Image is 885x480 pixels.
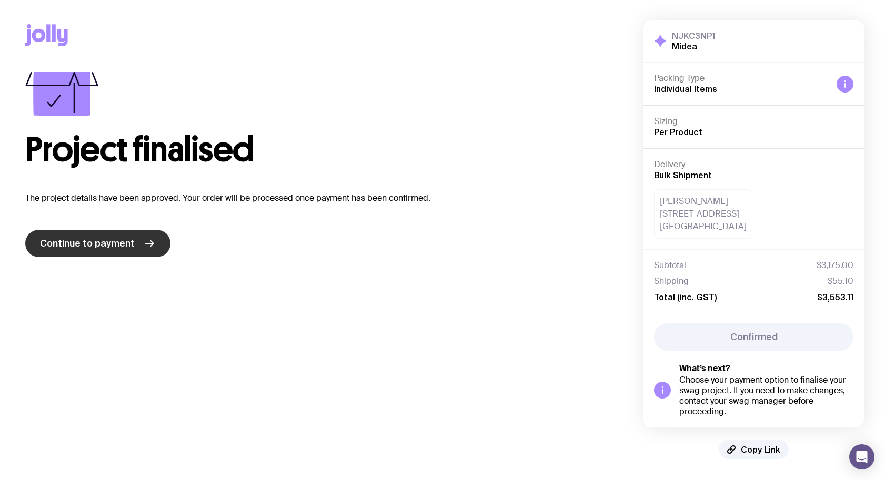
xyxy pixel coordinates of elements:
[828,276,853,287] span: $55.10
[25,192,597,205] p: The project details have been approved. Your order will be processed once payment has been confir...
[849,444,874,469] div: Open Intercom Messenger
[654,73,828,84] h4: Packing Type
[654,127,702,137] span: Per Product
[719,440,789,459] button: Copy Link
[679,375,853,417] div: Choose your payment option to finalise your swag project. If you need to make changes, contact yo...
[672,41,715,52] h2: Midea
[654,116,853,127] h4: Sizing
[654,159,853,170] h4: Delivery
[654,323,853,351] button: Confirmed
[654,276,689,287] span: Shipping
[654,260,686,271] span: Subtotal
[654,84,717,94] span: Individual Items
[40,237,135,250] span: Continue to payment
[672,30,715,41] h3: NJKC3NP1
[817,292,853,302] span: $3,553.11
[679,363,853,374] h5: What’s next?
[25,133,597,167] h1: Project finalised
[654,292,717,302] span: Total (inc. GST)
[25,230,170,257] a: Continue to payment
[654,189,752,239] div: [PERSON_NAME] [STREET_ADDRESS] [GEOGRAPHIC_DATA]
[817,260,853,271] span: $3,175.00
[741,444,780,455] span: Copy Link
[654,170,712,180] span: Bulk Shipment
